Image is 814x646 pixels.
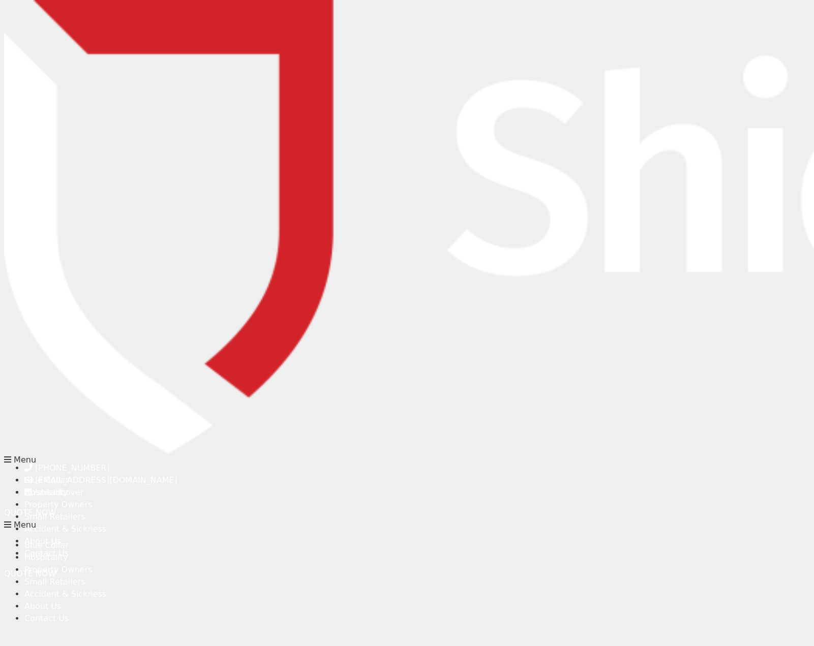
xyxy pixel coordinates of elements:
[24,463,110,473] a: [PHONE_NUMBER]
[24,487,83,497] a: /shieldcover
[24,552,68,562] a: Hospitality
[14,520,36,530] span: Menu
[24,475,177,485] a: [EMAIL_ADDRESS][DOMAIN_NAME]
[24,589,106,599] a: Accident & Sickness
[24,577,85,587] a: Small Retailers
[35,463,110,473] span: [PHONE_NUMBER]
[24,540,69,550] a: Blue Collar
[35,475,177,485] span: [EMAIL_ADDRESS][DOMAIN_NAME]
[34,487,83,497] span: /shieldcover
[4,508,56,517] a: QUOTE NOW
[24,613,69,623] a: Contact Us
[24,601,61,611] a: About Us
[24,565,92,574] a: Property Owners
